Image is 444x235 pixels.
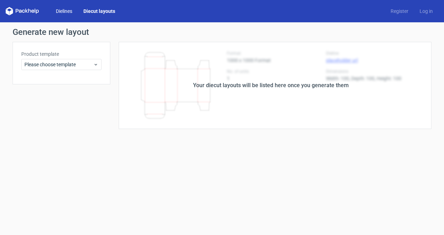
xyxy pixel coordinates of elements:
[385,8,414,15] a: Register
[50,8,78,15] a: Dielines
[193,81,349,90] div: Your diecut layouts will be listed here once you generate them
[24,61,93,68] span: Please choose template
[78,8,121,15] a: Diecut layouts
[414,8,438,15] a: Log in
[13,28,431,36] h1: Generate new layout
[21,51,102,58] label: Product template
